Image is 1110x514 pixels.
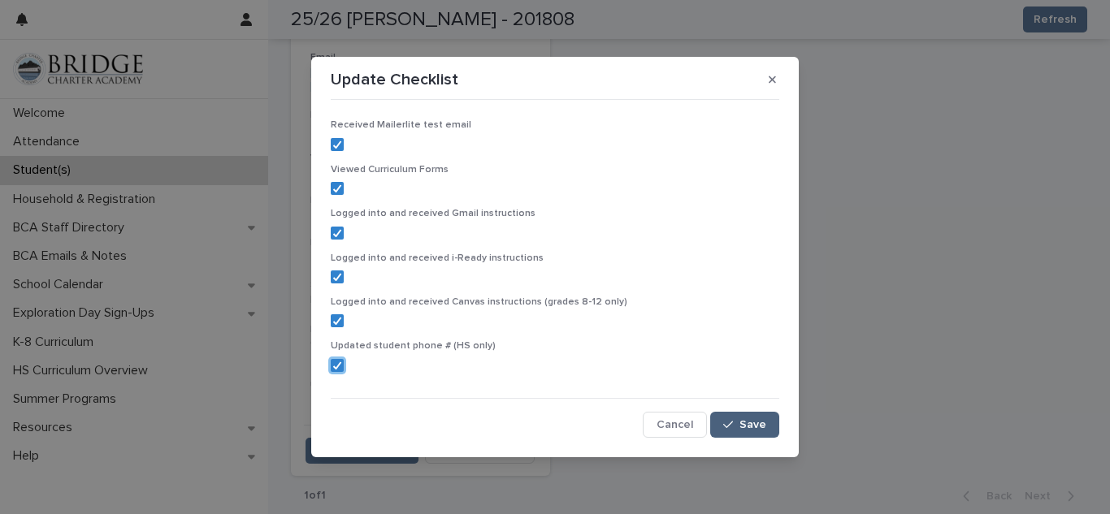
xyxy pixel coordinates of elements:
[331,341,496,351] span: Updated student phone # (HS only)
[643,412,707,438] button: Cancel
[331,165,449,175] span: Viewed Curriculum Forms
[710,412,779,438] button: Save
[331,120,471,130] span: Received Mailerlite test email
[331,297,627,307] span: Logged into and received Canvas instructions (grades 8-12 only)
[331,209,535,218] span: Logged into and received Gmail instructions
[657,419,693,430] span: Cancel
[331,253,544,263] span: Logged into and received i-Ready instructions
[739,419,766,430] span: Save
[331,70,458,89] p: Update Checklist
